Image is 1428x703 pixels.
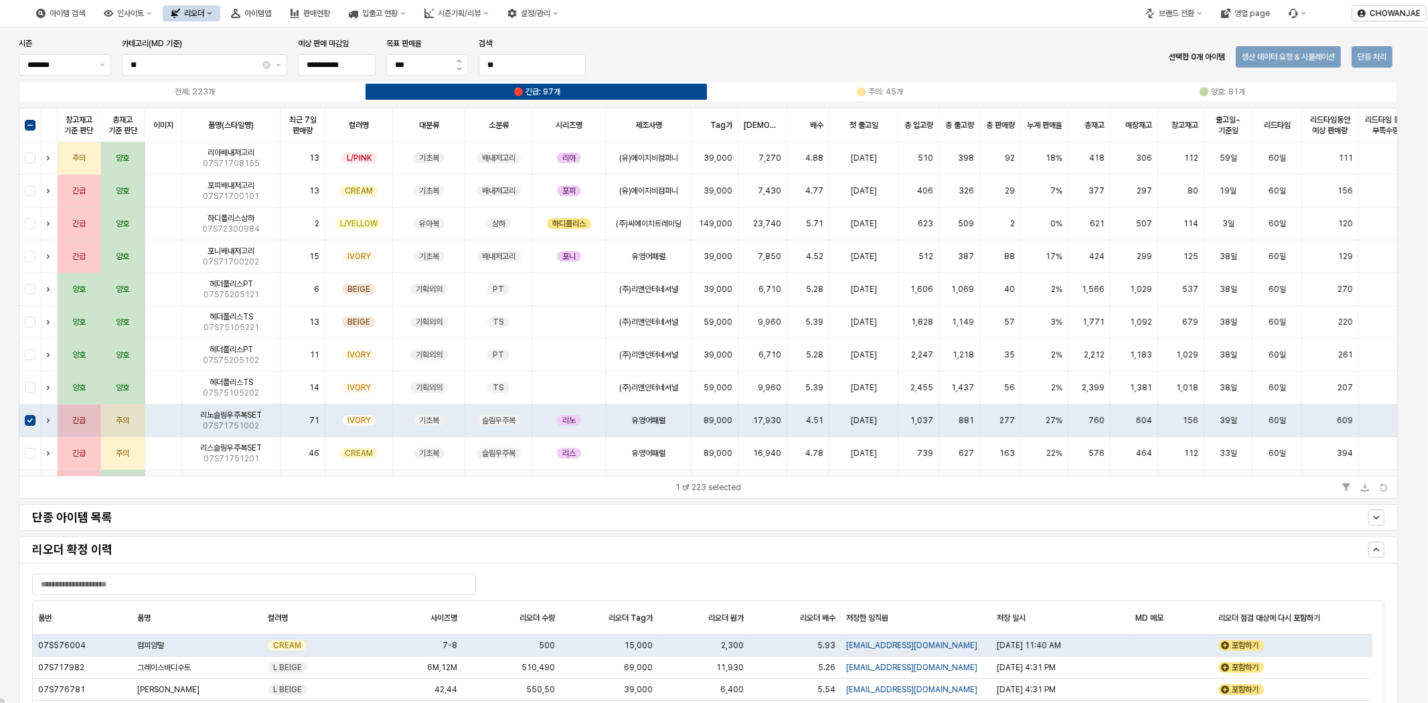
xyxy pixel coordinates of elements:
[708,86,1051,98] label: 🟡 주의: 45개
[1051,86,1394,98] label: 🟢 양호: 81개
[1085,120,1105,131] span: 총재고
[416,5,497,21] button: 시즌기획/리뷰
[208,213,254,224] span: 하디플리스상하
[759,349,781,360] span: 6,710
[910,284,933,295] span: 1,606
[72,153,86,163] span: 주의
[1172,120,1198,131] span: 창고재고
[952,317,974,327] span: 1,149
[917,185,933,196] span: 406
[1370,8,1421,19] p: CHOWANJAE
[1338,317,1353,327] span: 220
[416,284,443,295] span: 기획외의
[851,185,877,196] span: [DATE]
[310,349,319,360] span: 11
[810,120,823,131] span: 배수
[208,147,254,158] span: 리아배내저고리
[562,251,576,262] span: 포니
[72,284,86,295] span: 양호
[1082,284,1105,295] span: 1,566
[1218,613,1320,623] span: 리오더 점검 대상에 다시 포함하기
[945,120,974,131] span: 총 출고량
[919,251,933,262] span: 512
[850,120,878,131] span: 첫 출고일
[282,5,338,21] div: 판매현황
[42,306,59,338] div: Expand row
[203,158,260,169] span: 07S71708155
[1182,284,1198,295] span: 537
[704,153,732,163] span: 39,000
[1051,284,1062,295] span: 2%
[42,339,59,371] div: Expand row
[210,377,253,388] span: 헤더플리스TS
[744,120,782,131] span: [DEMOGRAPHIC_DATA]
[419,185,439,196] span: 기초복
[1136,218,1152,229] span: 507
[262,61,270,69] button: Clear
[416,382,443,393] span: 기획외의
[42,142,59,174] div: Expand row
[493,382,504,393] span: TS
[451,55,467,66] button: 목표 판매율 증가
[918,153,933,163] span: 510
[851,218,877,229] span: [DATE]
[349,120,369,131] span: 컬러명
[430,613,457,623] span: 사이즈명
[419,153,439,163] span: 기초복
[208,180,254,191] span: 포피배내저고리
[347,251,371,262] span: IVORY
[1220,153,1237,163] span: 59일
[347,153,372,163] span: L/PINK
[1235,9,1270,18] div: 영업 page
[704,251,732,262] span: 39,000
[1004,382,1015,393] span: 56
[298,39,349,48] span: 예상 판매 마감일
[210,311,253,322] span: 헤더플리스TS
[1137,251,1152,262] span: 299
[499,5,566,21] button: 설정/관리
[704,284,732,295] span: 39,000
[986,120,1015,131] span: 총 판매량
[1027,120,1062,131] span: 누계 판매율
[805,153,823,163] span: 4.88
[72,185,86,196] span: 긴급
[619,153,678,163] span: (유)에이치비컴퍼니
[1182,317,1198,327] span: 679
[1004,251,1015,262] span: 88
[116,349,129,360] span: 양호
[1307,114,1353,136] span: 리드타임동안 예상 판매량
[340,218,378,229] span: L/YELLOW
[1137,5,1210,21] div: 브랜드 전환
[362,9,398,18] div: 입출고 현황
[1135,613,1164,623] span: MD 메모
[1242,52,1335,62] p: 생산 데이터 요청 & 시뮬레이션
[1130,349,1152,360] span: 1,183
[493,317,504,327] span: TS
[309,317,319,327] span: 13
[846,663,977,672] a: [EMAIL_ADDRESS][DOMAIN_NAME]
[1005,185,1015,196] span: 29
[204,322,259,333] span: 07S75105221
[19,39,32,48] span: 시즌
[759,153,781,163] span: 7,270
[806,284,823,295] span: 5.28
[1004,284,1015,295] span: 40
[1084,349,1105,360] span: 2,212
[42,208,59,240] div: Expand row
[23,86,366,98] label: 전체: 223개
[345,185,373,196] span: CREAM
[1046,153,1062,163] span: 18%
[347,317,370,327] span: BEIGE
[1338,479,1354,495] button: Filter
[513,87,560,96] div: 🔴 긴급: 97개
[959,185,974,196] span: 326
[208,246,254,256] span: 포니배내저고리
[1184,251,1198,262] span: 125
[1050,317,1062,327] span: 3%
[1125,120,1152,131] span: 매장재고
[42,437,59,469] div: Expand row
[270,55,287,75] button: 제안 사항 표시
[1199,87,1245,96] div: 🟢 양호: 81개
[910,382,933,393] span: 2,455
